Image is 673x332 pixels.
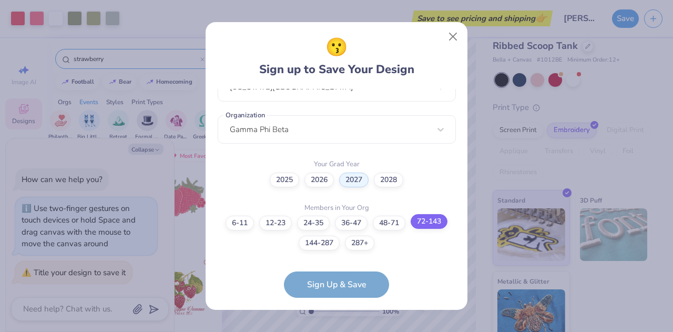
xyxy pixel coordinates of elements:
div: Sign up to Save Your Design [259,34,414,78]
label: 2028 [374,173,403,187]
label: Your Grad Year [314,159,360,170]
label: 144-287 [299,236,340,250]
label: Members in Your Org [304,203,369,214]
label: 36-47 [335,216,368,230]
label: 12-23 [259,216,292,230]
span: 😗 [325,34,348,61]
label: 287+ [345,236,374,250]
label: 24-35 [297,216,330,230]
label: 2027 [339,173,369,187]
button: Close [443,27,463,47]
label: 48-71 [373,216,405,230]
label: 2026 [304,173,334,187]
label: 6-11 [226,216,254,230]
label: 2025 [270,173,299,187]
label: Organization [223,110,267,120]
label: 72-143 [411,214,447,229]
